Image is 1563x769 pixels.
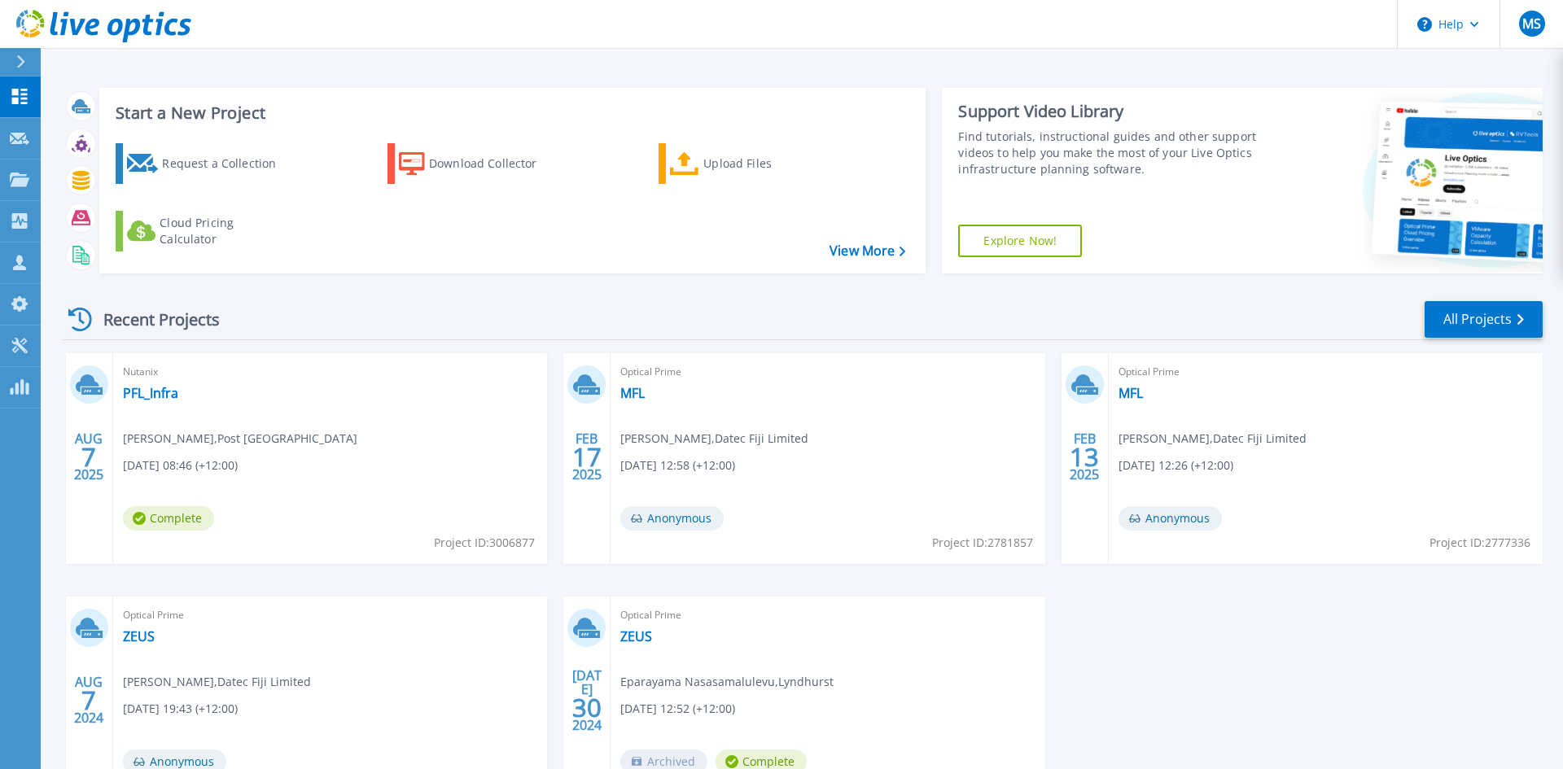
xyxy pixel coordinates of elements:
[1425,301,1543,338] a: All Projects
[434,534,535,552] span: Project ID: 3006877
[572,450,602,464] span: 17
[958,225,1082,257] a: Explore Now!
[81,693,96,707] span: 7
[1119,385,1143,401] a: MFL
[116,211,297,251] a: Cloud Pricing Calculator
[932,534,1033,552] span: Project ID: 2781857
[620,673,834,691] span: Eparayama Nasasamalulevu , Lyndhurst
[620,606,1035,624] span: Optical Prime
[620,506,724,531] span: Anonymous
[958,129,1264,177] div: Find tutorials, instructional guides and other support videos to help you make the most of your L...
[1119,457,1233,474] span: [DATE] 12:26 (+12:00)
[703,147,834,180] div: Upload Files
[1070,450,1099,464] span: 13
[620,628,652,644] a: ZEUS
[572,701,602,714] span: 30
[1119,430,1307,448] span: [PERSON_NAME] , Datec Fiji Limited
[620,457,735,474] span: [DATE] 12:58 (+12:00)
[123,628,155,644] a: ZEUS
[620,700,735,718] span: [DATE] 12:52 (+12:00)
[123,363,537,381] span: Nutanix
[81,450,96,464] span: 7
[620,363,1035,381] span: Optical Prime
[387,143,569,184] a: Download Collector
[116,143,297,184] a: Request a Collection
[830,243,905,259] a: View More
[123,673,311,691] span: [PERSON_NAME] , Datec Fiji Limited
[1069,427,1100,487] div: FEB 2025
[162,147,292,180] div: Request a Collection
[620,430,808,448] span: [PERSON_NAME] , Datec Fiji Limited
[1119,506,1222,531] span: Anonymous
[63,299,242,339] div: Recent Projects
[160,215,290,247] div: Cloud Pricing Calculator
[1119,363,1533,381] span: Optical Prime
[958,101,1264,122] div: Support Video Library
[620,385,645,401] a: MFL
[73,671,104,730] div: AUG 2024
[571,671,602,730] div: [DATE] 2024
[429,147,559,180] div: Download Collector
[123,606,537,624] span: Optical Prime
[116,104,905,122] h3: Start a New Project
[659,143,840,184] a: Upload Files
[1429,534,1530,552] span: Project ID: 2777336
[123,385,178,401] a: PFL_Infra
[571,427,602,487] div: FEB 2025
[1522,17,1541,30] span: MS
[73,427,104,487] div: AUG 2025
[123,700,238,718] span: [DATE] 19:43 (+12:00)
[123,506,214,531] span: Complete
[123,457,238,474] span: [DATE] 08:46 (+12:00)
[123,430,357,448] span: [PERSON_NAME] , Post [GEOGRAPHIC_DATA]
